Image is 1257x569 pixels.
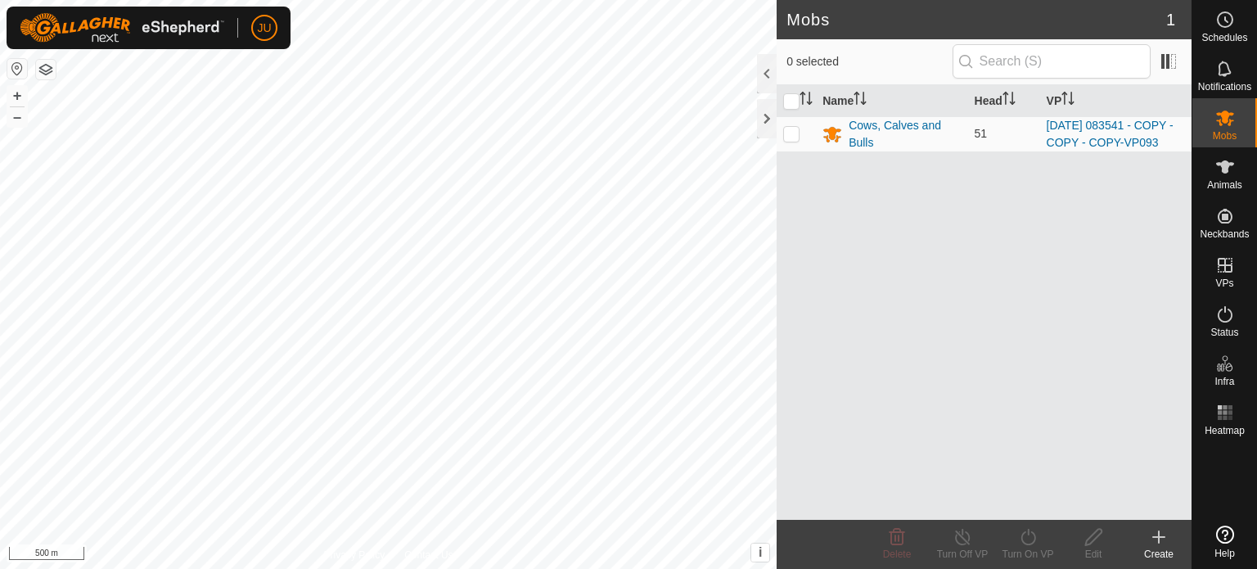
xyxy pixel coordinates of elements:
button: i [751,544,769,562]
div: Cows, Calves and Bulls [849,117,961,151]
div: Create [1126,547,1192,562]
button: + [7,86,27,106]
span: Delete [883,549,912,560]
button: – [7,107,27,127]
span: Notifications [1198,82,1251,92]
span: Schedules [1201,33,1247,43]
th: Name [816,85,967,117]
p-sorticon: Activate to sort [800,94,813,107]
p-sorticon: Activate to sort [1061,94,1075,107]
div: Turn On VP [995,547,1061,562]
span: Help [1214,549,1235,558]
span: i [759,545,762,559]
th: Head [968,85,1040,117]
span: 0 selected [786,53,952,70]
span: JU [257,20,271,37]
a: [DATE] 083541 - COPY - COPY - COPY-VP093 [1047,119,1174,149]
span: Animals [1207,180,1242,190]
a: Help [1192,519,1257,565]
button: Map Layers [36,60,56,79]
span: 51 [975,127,988,140]
div: Turn Off VP [930,547,995,562]
th: VP [1040,85,1192,117]
h2: Mobs [786,10,1166,29]
p-sorticon: Activate to sort [854,94,867,107]
a: Contact Us [404,548,453,562]
span: 1 [1166,7,1175,32]
button: Reset Map [7,59,27,79]
span: VPs [1215,278,1233,288]
img: Gallagher Logo [20,13,224,43]
span: Infra [1214,377,1234,386]
span: Heatmap [1205,426,1245,436]
span: Status [1210,327,1238,337]
span: Neckbands [1200,229,1249,239]
p-sorticon: Activate to sort [1002,94,1016,107]
a: Privacy Policy [324,548,385,562]
input: Search (S) [953,44,1151,79]
span: Mobs [1213,131,1237,141]
div: Edit [1061,547,1126,562]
